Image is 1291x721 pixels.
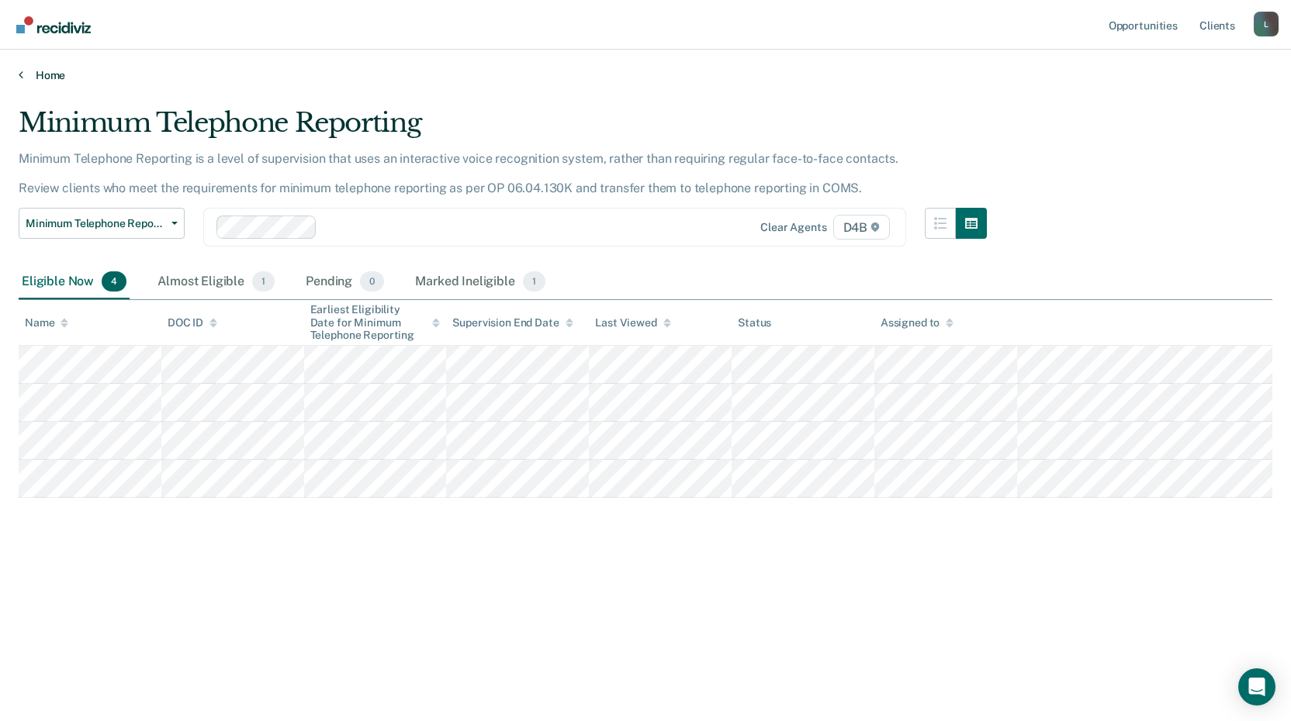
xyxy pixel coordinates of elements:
[16,16,91,33] img: Recidiviz
[360,271,384,292] span: 0
[168,316,217,329] div: DOC ID
[1254,12,1279,36] div: L
[760,221,826,234] div: Clear agents
[452,316,573,329] div: Supervision End Date
[19,107,987,151] div: Minimum Telephone Reporting
[595,316,670,329] div: Last Viewed
[310,303,441,342] div: Earliest Eligibility Date for Minimum Telephone Reporting
[154,265,278,299] div: Almost Eligible1
[19,151,898,195] p: Minimum Telephone Reporting is a level of supervision that uses an interactive voice recognition ...
[303,265,387,299] div: Pending0
[523,271,545,292] span: 1
[738,316,771,329] div: Status
[19,68,1272,82] a: Home
[102,271,126,292] span: 4
[26,217,165,230] span: Minimum Telephone Reporting
[252,271,275,292] span: 1
[833,215,890,240] span: D4B
[19,265,130,299] div: Eligible Now4
[1254,12,1279,36] button: Profile dropdown button
[412,265,549,299] div: Marked Ineligible1
[1238,668,1275,705] div: Open Intercom Messenger
[19,208,185,239] button: Minimum Telephone Reporting
[25,316,68,329] div: Name
[881,316,954,329] div: Assigned to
